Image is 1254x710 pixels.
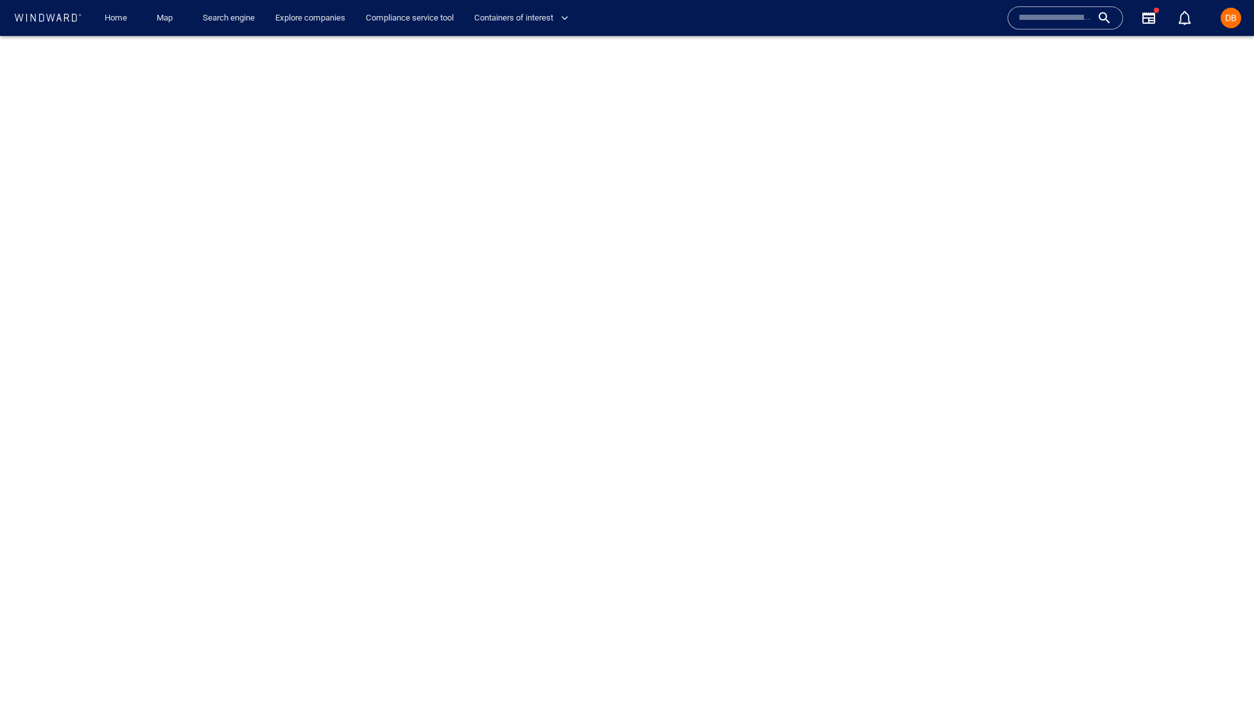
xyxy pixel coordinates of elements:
[1225,13,1237,23] span: DB
[151,7,182,30] a: Map
[1199,652,1244,700] iframe: Chat
[95,7,136,30] button: Home
[99,7,132,30] a: Home
[146,7,187,30] button: Map
[198,7,260,30] a: Search engine
[474,11,569,26] span: Containers of interest
[469,7,580,30] button: Containers of interest
[1218,5,1244,31] button: DB
[270,7,350,30] a: Explore companies
[361,7,459,30] a: Compliance service tool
